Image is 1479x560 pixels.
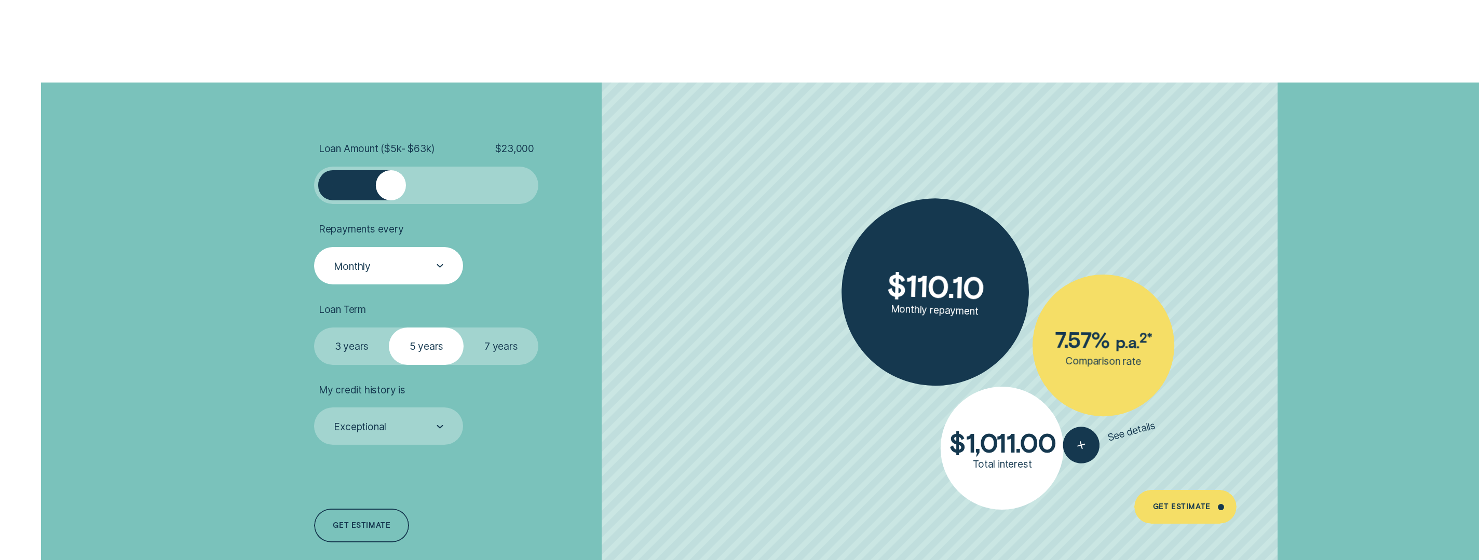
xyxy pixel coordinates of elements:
[314,327,389,365] label: 3 years
[1134,490,1237,524] a: Get Estimate
[319,223,404,235] span: Repayments every
[334,260,371,272] div: Monthly
[319,384,405,396] span: My credit history is
[334,420,386,433] div: Exceptional
[319,142,435,155] span: Loan Amount ( $5k - $63k )
[1059,407,1160,468] button: See details
[314,509,409,542] a: Get estimate
[1106,419,1157,444] span: See details
[389,327,464,365] label: 5 years
[495,142,534,155] span: $ 23,000
[464,327,538,365] label: 7 years
[319,303,366,316] span: Loan Term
